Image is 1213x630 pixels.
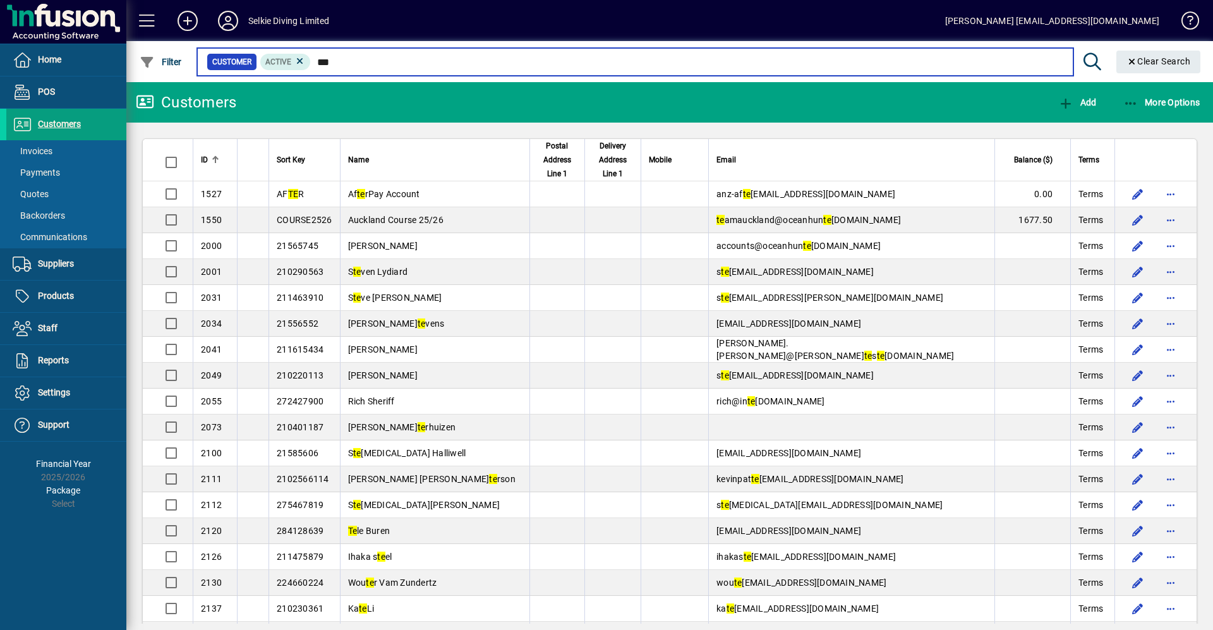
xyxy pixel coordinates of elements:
[38,119,81,129] span: Customers
[277,267,323,277] span: 210290563
[1161,547,1181,567] button: More options
[751,474,759,484] em: te
[348,293,442,303] span: S ve [PERSON_NAME]
[1161,365,1181,385] button: More options
[288,189,299,199] em: TE
[136,92,236,112] div: Customers
[1055,91,1099,114] button: Add
[721,267,729,277] em: te
[734,578,742,588] em: te
[1078,499,1103,511] span: Terms
[6,44,126,76] a: Home
[716,578,886,588] span: wou [EMAIL_ADDRESS][DOMAIN_NAME]
[716,396,825,406] span: rich@in [DOMAIN_NAME]
[1128,547,1148,567] button: Edit
[38,420,69,430] span: Support
[201,474,222,484] span: 2111
[201,344,222,354] span: 2041
[489,474,497,484] em: te
[1128,262,1148,282] button: Edit
[6,313,126,344] a: Staff
[1116,51,1201,73] button: Clear
[201,189,222,199] span: 1527
[716,153,987,167] div: Email
[716,448,861,458] span: [EMAIL_ADDRESS][DOMAIN_NAME]
[716,215,725,225] em: te
[1058,97,1096,107] span: Add
[1161,184,1181,204] button: More options
[6,409,126,441] a: Support
[1128,236,1148,256] button: Edit
[1128,443,1148,463] button: Edit
[348,552,392,562] span: Ihaka s el
[353,500,361,510] em: te
[716,318,861,329] span: [EMAIL_ADDRESS][DOMAIN_NAME]
[1161,572,1181,593] button: More options
[1128,313,1148,334] button: Edit
[38,323,57,333] span: Staff
[348,526,390,536] span: le Buren
[1161,598,1181,619] button: More options
[201,396,222,406] span: 2055
[201,500,222,510] span: 2112
[277,422,323,432] span: 210401187
[744,552,752,562] em: te
[1161,288,1181,308] button: More options
[201,370,222,380] span: 2049
[366,578,374,588] em: te
[1078,265,1103,278] span: Terms
[348,603,375,614] span: Ka Li
[46,485,80,495] span: Package
[277,370,323,380] span: 210220113
[348,215,444,225] span: Auckland Course 25/26
[823,215,831,225] em: te
[359,603,367,614] em: te
[1161,339,1181,360] button: More options
[201,578,222,588] span: 2130
[277,474,329,484] span: 2102566114
[1078,473,1103,485] span: Terms
[277,241,318,251] span: 21565745
[6,205,126,226] a: Backorders
[1128,598,1148,619] button: Edit
[277,448,318,458] span: 21585606
[201,215,222,225] span: 1550
[13,189,49,199] span: Quotes
[727,603,735,614] em: te
[248,11,330,31] div: Selkie Diving Limited
[649,153,701,167] div: Mobile
[348,153,369,167] span: Name
[716,552,896,562] span: ihakas [EMAIL_ADDRESS][DOMAIN_NAME]
[140,57,182,67] span: Filter
[348,474,516,484] span: [PERSON_NAME] [PERSON_NAME] rson
[353,293,361,303] em: te
[277,552,323,562] span: 211475879
[418,422,426,432] em: te
[277,215,332,225] span: COURSE2526
[6,140,126,162] a: Invoices
[1078,421,1103,433] span: Terms
[201,526,222,536] span: 2120
[353,448,361,458] em: te
[1128,288,1148,308] button: Edit
[1161,417,1181,437] button: More options
[265,58,291,66] span: Active
[716,293,943,303] span: s [EMAIL_ADDRESS][PERSON_NAME][DOMAIN_NAME]
[1078,524,1103,537] span: Terms
[348,526,358,536] em: Te
[1128,339,1148,360] button: Edit
[1128,495,1148,515] button: Edit
[348,241,418,251] span: [PERSON_NAME]
[348,370,418,380] span: [PERSON_NAME]
[721,293,729,303] em: te
[743,189,751,199] em: te
[716,500,943,510] span: s [MEDICAL_DATA][EMAIL_ADDRESS][DOMAIN_NAME]
[201,153,208,167] span: ID
[377,552,385,562] em: te
[418,318,426,329] em: te
[1161,469,1181,489] button: More options
[864,351,872,361] em: te
[1078,576,1103,589] span: Terms
[348,344,418,354] span: [PERSON_NAME]
[201,241,222,251] span: 2000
